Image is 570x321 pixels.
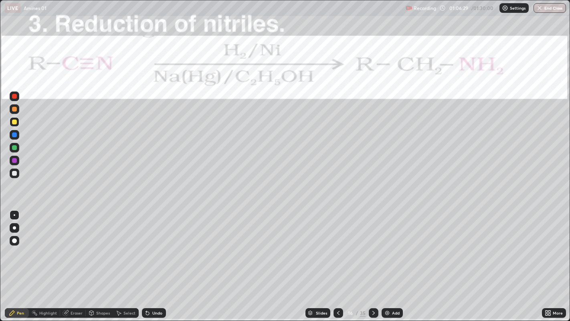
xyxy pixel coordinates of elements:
[346,311,354,315] div: 16
[384,310,390,316] img: add-slide-button
[553,311,563,315] div: More
[510,6,526,10] p: Settings
[356,311,358,315] div: /
[316,311,327,315] div: Slides
[502,5,508,11] img: class-settings-icons
[17,311,24,315] div: Pen
[152,311,162,315] div: Undo
[534,3,566,13] button: End Class
[414,5,436,11] p: Recording
[71,311,83,315] div: Eraser
[392,311,400,315] div: Add
[536,5,543,11] img: end-class-cross
[123,311,135,315] div: Select
[96,311,110,315] div: Shapes
[360,309,366,317] div: 35
[7,5,18,11] p: LIVE
[406,5,412,11] img: recording.375f2c34.svg
[39,311,57,315] div: Highlight
[24,5,46,11] p: Amines 01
